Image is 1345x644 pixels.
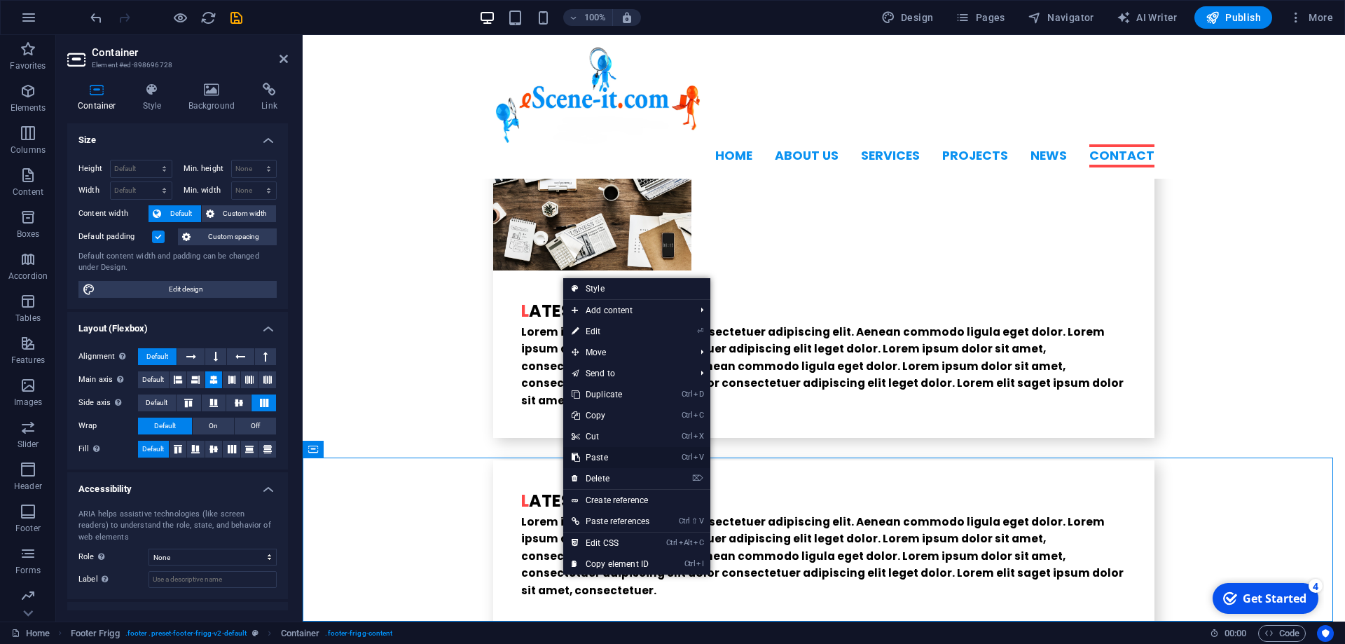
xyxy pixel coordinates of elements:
[697,327,703,336] i: ⏎
[694,390,703,399] i: D
[15,523,41,534] p: Footer
[1194,6,1272,29] button: Publish
[1317,625,1334,642] button: Usercentrics
[78,205,149,222] label: Content width
[684,559,696,568] i: Ctrl
[78,371,138,388] label: Main axis
[251,418,260,434] span: Off
[11,625,50,642] a: Click to cancel selection. Double-click to open Pages
[325,625,392,642] span: . footer-frigg-content
[15,313,41,324] p: Tables
[876,6,939,29] div: Design (Ctrl+Alt+Y)
[132,83,178,112] h4: Style
[584,9,607,26] h6: 100%
[125,625,247,642] span: . footer .preset-footer-frigg-v2-default
[67,123,288,149] h4: Size
[78,571,149,588] label: Label
[67,602,288,627] h4: Shape Dividers
[67,472,288,498] h4: Accessibility
[78,251,277,274] div: Default content width and padding can be changed under Design.
[956,11,1005,25] span: Pages
[14,481,42,492] p: Header
[699,516,703,526] i: V
[138,395,176,411] button: Default
[88,9,104,26] button: undo
[15,565,41,576] p: Forms
[563,278,710,299] a: Style
[200,9,216,26] button: reload
[1289,11,1333,25] span: More
[876,6,939,29] button: Design
[10,60,46,71] p: Favorites
[281,625,320,642] span: Click to select. Double-click to edit
[679,516,690,526] i: Ctrl
[78,549,109,566] span: Role
[696,559,703,568] i: I
[17,228,40,240] p: Boxes
[11,102,46,114] p: Elements
[1264,625,1299,642] span: Code
[195,228,273,245] span: Custom spacing
[563,426,658,447] a: CtrlXCut
[138,441,169,458] button: Default
[78,186,110,194] label: Width
[563,554,658,575] a: CtrlICopy element ID
[138,348,177,365] button: Default
[184,165,231,172] label: Min. height
[11,355,45,366] p: Features
[1258,625,1306,642] button: Code
[138,371,169,388] button: Default
[694,411,703,420] i: C
[142,441,164,458] span: Default
[563,468,658,489] a: ⌦Delete
[563,300,689,321] span: Add content
[209,418,218,434] span: On
[1234,628,1236,638] span: :
[8,6,113,36] div: Get Started 4 items remaining, 20% complete
[78,165,110,172] label: Height
[178,228,277,245] button: Custom spacing
[1028,11,1094,25] span: Navigator
[563,533,658,554] a: CtrlAltCEdit CSS
[71,625,393,642] nav: breadcrumb
[71,625,120,642] span: Click to select. Double-click to edit
[563,511,658,532] a: Ctrl⇧VPaste references
[563,490,710,511] a: Create reference
[694,538,703,547] i: C
[149,205,201,222] button: Default
[146,348,168,365] span: Default
[13,186,43,198] p: Content
[78,418,138,434] label: Wrap
[202,205,277,222] button: Custom width
[184,186,231,194] label: Min. width
[1206,11,1261,25] span: Publish
[563,447,658,468] a: CtrlVPaste
[149,571,277,588] input: Use a descriptive name
[38,13,102,29] div: Get Started
[666,538,677,547] i: Ctrl
[78,228,152,245] label: Default padding
[193,418,234,434] button: On
[950,6,1010,29] button: Pages
[694,453,703,462] i: V
[104,1,118,15] div: 4
[1225,625,1246,642] span: 00 00
[682,453,693,462] i: Ctrl
[563,405,658,426] a: CtrlCCopy
[228,9,244,26] button: save
[67,83,132,112] h4: Container
[92,59,260,71] h3: Element #ed-898696728
[88,10,104,26] i: Undo: Change text (Ctrl+Z)
[78,441,138,458] label: Fill
[563,342,689,363] span: Move
[154,418,176,434] span: Default
[563,9,613,26] button: 100%
[78,281,277,298] button: Edit design
[1283,6,1339,29] button: More
[67,312,288,337] h4: Layout (Flexbox)
[99,281,273,298] span: Edit design
[252,629,258,637] i: This element is a customizable preset
[14,397,43,408] p: Images
[682,432,693,441] i: Ctrl
[251,83,288,112] h4: Link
